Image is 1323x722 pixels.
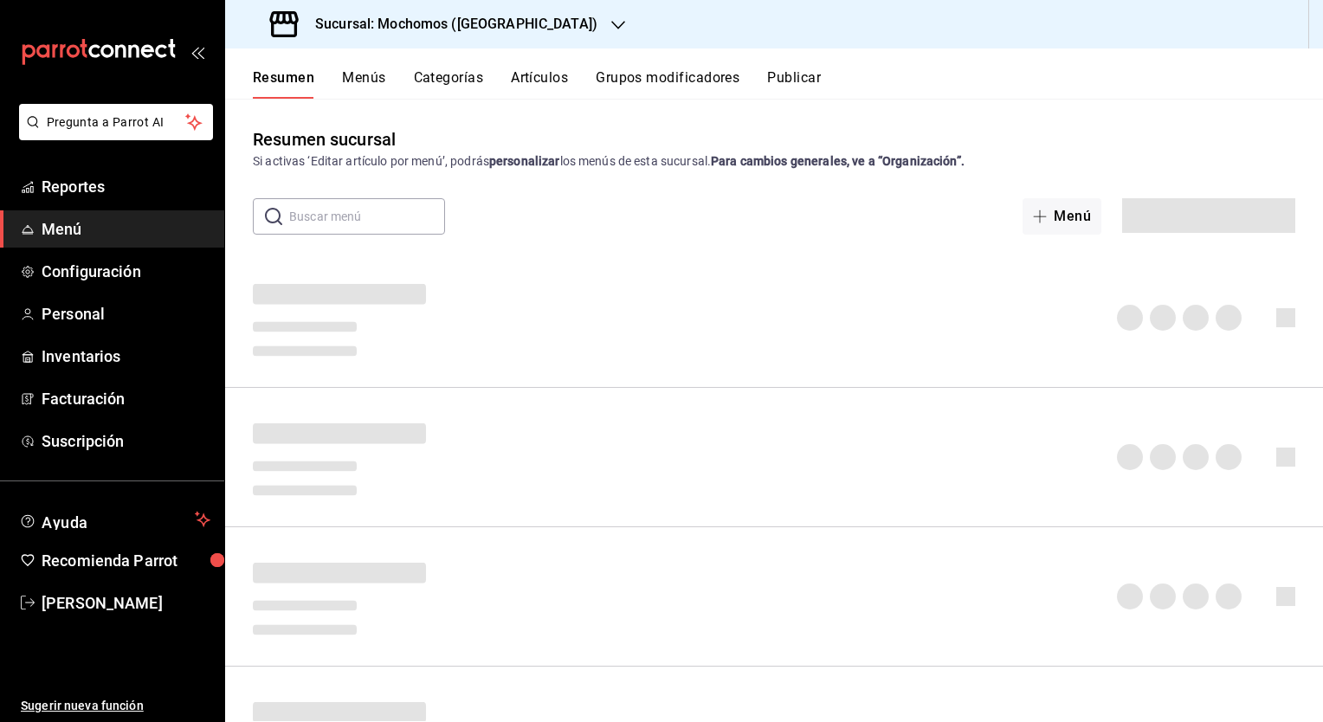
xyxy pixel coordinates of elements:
[42,302,210,326] span: Personal
[47,113,186,132] span: Pregunta a Parrot AI
[301,14,597,35] h3: Sucursal: Mochomos ([GEOGRAPHIC_DATA])
[253,69,1323,99] div: navigation tabs
[21,697,210,715] span: Sugerir nueva función
[42,549,210,572] span: Recomienda Parrot
[19,104,213,140] button: Pregunta a Parrot AI
[42,591,210,615] span: [PERSON_NAME]
[253,126,396,152] div: Resumen sucursal
[342,69,385,99] button: Menús
[289,199,445,234] input: Buscar menú
[253,152,1295,171] div: Si activas ‘Editar artículo por menú’, podrás los menús de esta sucursal.
[42,260,210,283] span: Configuración
[190,45,204,59] button: open_drawer_menu
[711,154,965,168] strong: Para cambios generales, ve a “Organización”.
[42,217,210,241] span: Menú
[42,509,188,530] span: Ayuda
[42,429,210,453] span: Suscripción
[42,387,210,410] span: Facturación
[511,69,568,99] button: Artículos
[414,69,484,99] button: Categorías
[42,175,210,198] span: Reportes
[42,345,210,368] span: Inventarios
[596,69,739,99] button: Grupos modificadores
[489,154,560,168] strong: personalizar
[767,69,821,99] button: Publicar
[253,69,314,99] button: Resumen
[12,126,213,144] a: Pregunta a Parrot AI
[1023,198,1101,235] button: Menú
